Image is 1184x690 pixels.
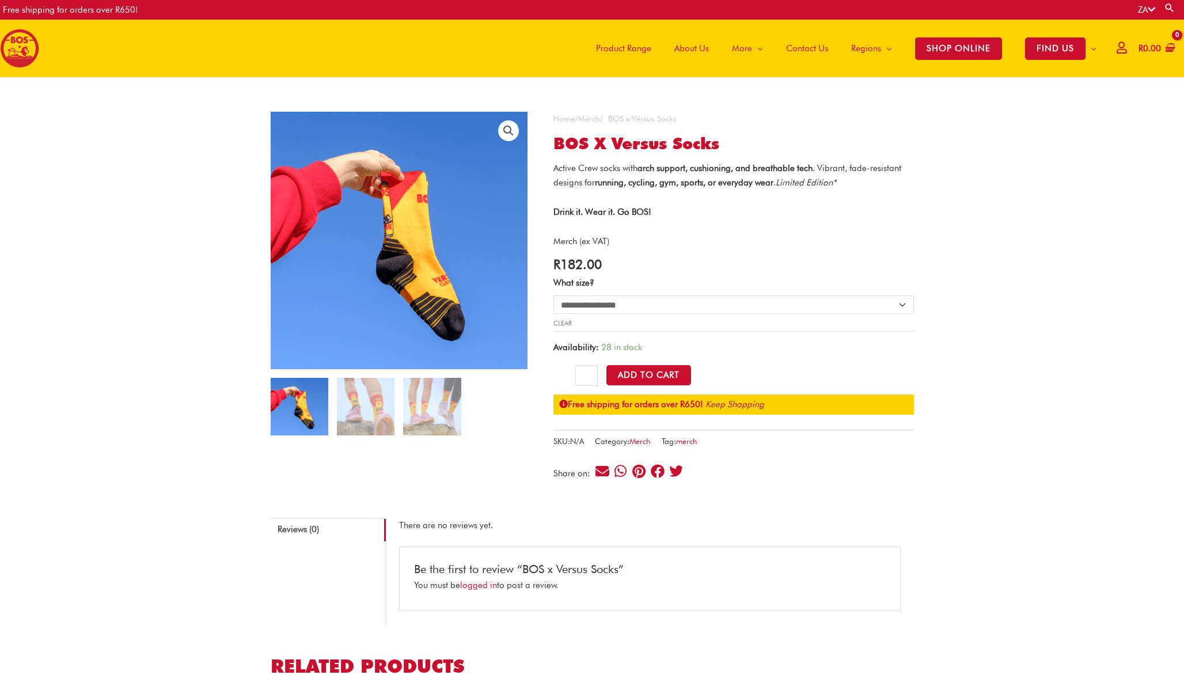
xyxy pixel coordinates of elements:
[601,342,642,352] span: 28 in stock
[662,434,697,449] span: Tag:
[553,319,572,327] a: Clear options
[575,365,598,386] input: Product quantity
[585,20,663,77] a: Product Range
[271,654,914,678] h2: Related products
[595,434,651,449] span: Category:
[775,20,840,77] a: Contact Us
[403,378,461,435] img: bos x versus socks
[559,399,703,410] strong: Free shipping for orders over R650!
[650,464,665,479] div: Share on facebook
[594,464,610,479] div: Share on email
[460,580,497,590] a: logged in
[915,37,1002,60] span: SHOP ONLINE
[1136,36,1175,62] a: View Shopping Cart, empty
[606,365,691,385] button: Add to Cart
[613,464,628,479] div: Share on whatsapp
[840,20,904,77] a: Regions
[498,120,519,141] a: View full-screen image gallery
[674,31,709,66] span: About Us
[553,112,914,126] nav: Breadcrumb
[576,20,1108,77] nav: Site Navigation
[553,342,599,352] span: Availability:
[668,464,684,479] div: Share on twitter
[1139,43,1161,54] bdi: 0.00
[553,256,602,272] bdi: 182.00
[553,134,914,154] h1: BOS x Versus Socks
[720,20,775,77] a: More
[1139,43,1143,54] span: R
[337,378,394,435] img: bos x versus socks
[595,177,773,188] strong: running, cycling, gym, sports, or everyday wear
[904,20,1014,77] a: SHOP ONLINE
[414,578,886,593] p: You must be to post a review.
[631,464,647,479] div: Share on pinterest
[553,278,594,288] label: What size?
[399,518,901,533] p: There are no reviews yet.
[629,437,651,446] a: Merch
[553,114,575,123] a: Home
[578,114,600,123] a: Merch
[1138,5,1155,15] a: ZA
[553,163,901,188] span: Active Crew socks with . Vibrant, fade-resistant designs for .
[732,31,752,66] span: More
[553,256,560,272] span: R
[271,518,386,541] a: Reviews (0)
[553,434,584,449] span: SKU:
[676,437,697,446] a: merch
[553,207,651,217] strong: Drink it. Wear it. Go BOS!
[663,20,720,77] a: About Us
[271,378,328,435] img: bos x versus socks
[705,399,764,410] a: Keep Shopping
[637,163,813,173] strong: arch support, cushioning, and breathable tech
[1164,2,1175,13] a: Search button
[414,551,624,576] span: Be the first to review “BOS x Versus Socks”
[786,31,828,66] span: Contact Us
[570,437,584,446] span: N/A
[776,177,836,188] em: Limited Edition*
[553,469,594,478] div: Share on:
[851,31,881,66] span: Regions
[553,234,914,249] p: Merch (ex VAT)
[596,31,651,66] span: Product Range
[1025,37,1086,60] span: FIND US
